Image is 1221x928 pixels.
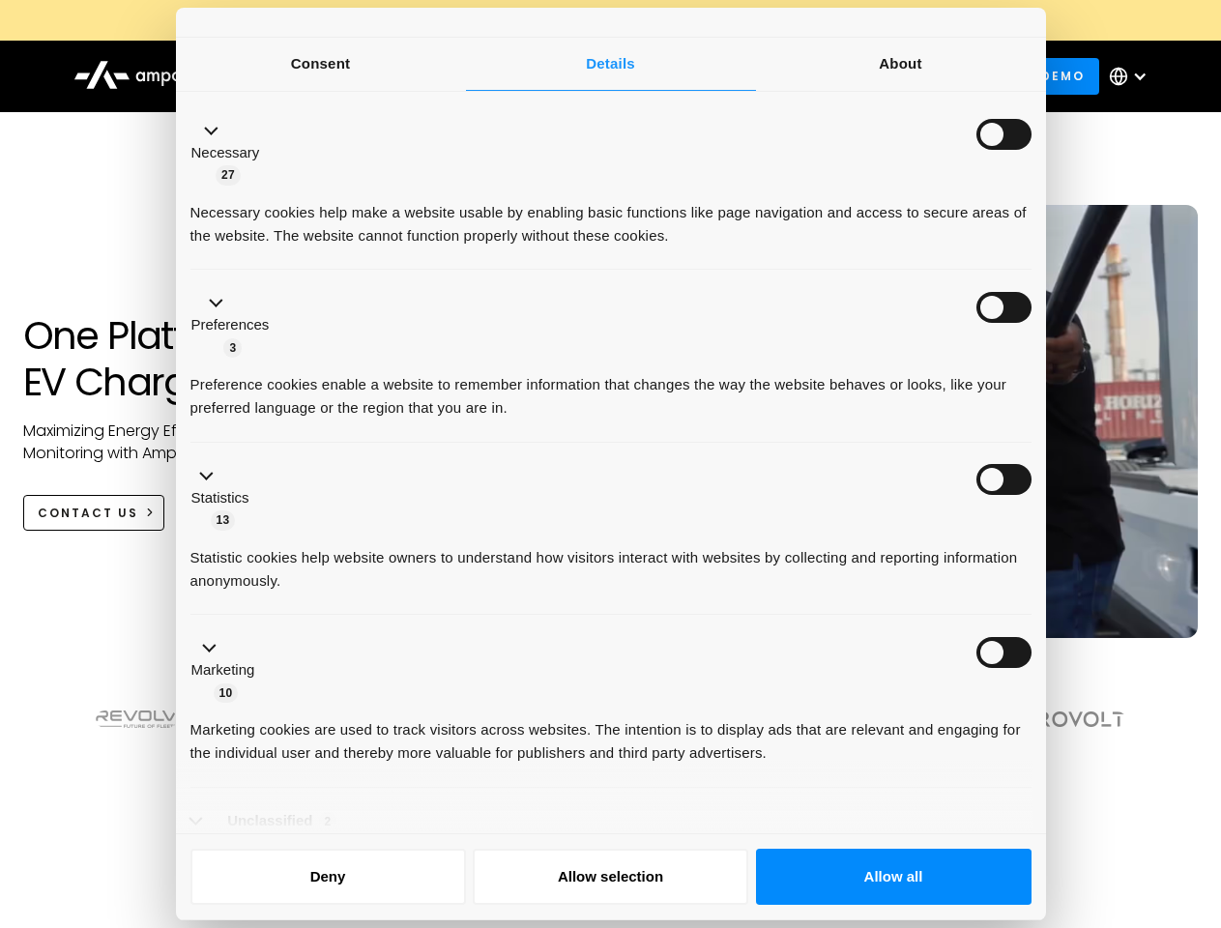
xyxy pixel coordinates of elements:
button: Marketing (10) [190,637,267,705]
div: Statistic cookies help website owners to understand how visitors interact with websites by collec... [190,532,1032,593]
a: New Webinars: Register to Upcoming WebinarsREGISTER HERE [176,10,1046,31]
label: Marketing [191,659,255,681]
h1: One Platform for EV Charging Hubs [23,312,390,405]
button: Statistics (13) [190,464,261,532]
label: Statistics [191,487,249,509]
div: Necessary cookies help make a website usable by enabling basic functions like page navigation and... [190,187,1032,247]
div: Marketing cookies are used to track visitors across websites. The intention is to display ads tha... [190,704,1032,765]
img: Aerovolt Logo [1010,711,1125,727]
button: Allow selection [473,849,748,905]
label: Necessary [191,142,260,164]
label: Preferences [191,314,270,336]
span: 27 [216,165,241,185]
a: Details [466,38,756,91]
a: CONTACT US [23,495,165,531]
button: Allow all [756,849,1032,905]
div: CONTACT US [38,505,138,522]
span: 3 [223,338,242,358]
div: Preference cookies enable a website to remember information that changes the way the website beha... [190,359,1032,420]
p: Maximizing Energy Efficiency, Uptime, and 24/7 Monitoring with Ampcontrol Solutions [23,420,390,464]
span: 10 [214,683,239,703]
button: Unclassified (2) [190,809,349,833]
a: Consent [176,38,466,91]
button: Necessary (27) [190,119,272,187]
button: Deny [190,849,466,905]
span: 13 [211,510,236,530]
span: 2 [319,812,337,831]
a: About [756,38,1046,91]
button: Preferences (3) [190,292,281,360]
